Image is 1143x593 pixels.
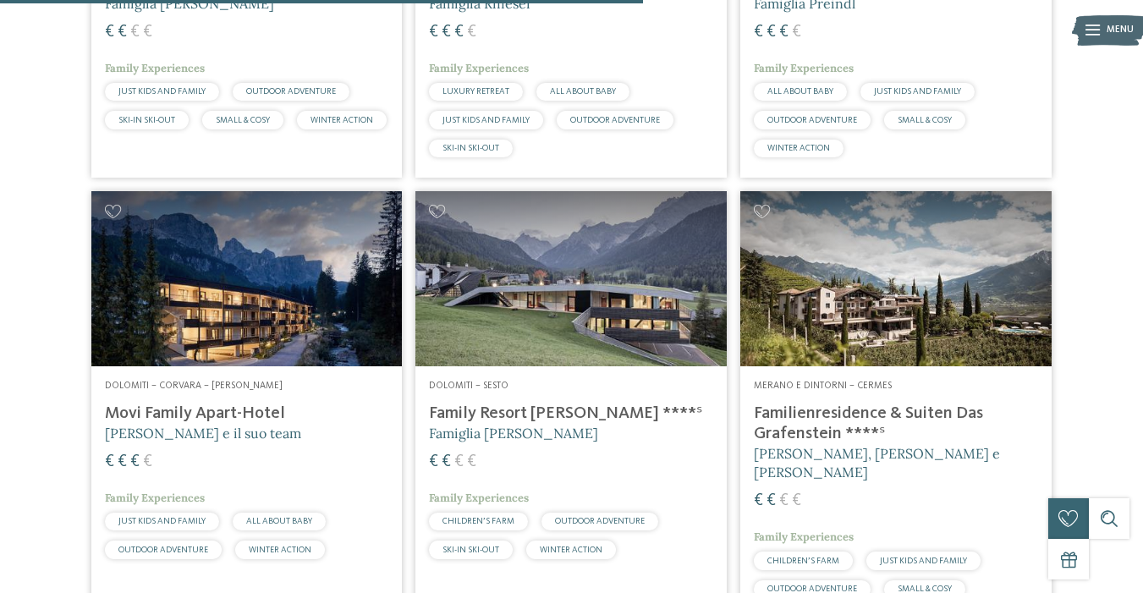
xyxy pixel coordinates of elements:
span: € [429,24,438,41]
span: SKI-IN SKI-OUT [442,144,499,152]
span: € [754,24,763,41]
img: Family Resort Rainer ****ˢ [415,191,727,366]
img: Cercate un hotel per famiglie? Qui troverete solo i migliori! [91,191,403,366]
span: € [467,453,476,470]
span: WINTER ACTION [767,144,830,152]
span: Family Experiences [754,530,854,544]
span: Family Experiences [429,491,529,505]
span: LUXURY RETREAT [442,87,509,96]
span: Family Experiences [429,61,529,75]
span: Dolomiti – Corvara – [PERSON_NAME] [105,381,283,391]
span: SMALL & COSY [898,116,952,124]
span: CHILDREN’S FARM [767,557,839,565]
h4: Family Resort [PERSON_NAME] ****ˢ [429,404,713,424]
span: ALL ABOUT BABY [246,517,312,525]
span: € [130,24,140,41]
span: Family Experiences [105,61,205,75]
span: € [429,453,438,470]
span: € [442,24,451,41]
span: JUST KIDS AND FAMILY [118,517,206,525]
span: € [105,453,114,470]
span: OUTDOOR ADVENTURE [555,517,645,525]
span: Dolomiti – Sesto [429,381,508,391]
span: WINTER ACTION [249,546,311,554]
span: € [442,453,451,470]
span: CHILDREN’S FARM [442,517,514,525]
span: € [767,24,776,41]
img: Cercate un hotel per famiglie? Qui troverete solo i migliori! [740,191,1052,366]
span: JUST KIDS AND FAMILY [442,116,530,124]
span: € [767,492,776,509]
span: OUTDOOR ADVENTURE [246,87,336,96]
span: € [754,492,763,509]
span: Famiglia [PERSON_NAME] [429,425,598,442]
span: € [454,24,464,41]
span: WINTER ACTION [310,116,373,124]
span: SKI-IN SKI-OUT [442,546,499,554]
span: € [118,24,127,41]
span: € [792,24,801,41]
span: Family Experiences [754,61,854,75]
span: € [143,24,152,41]
span: ALL ABOUT BABY [550,87,616,96]
span: Merano e dintorni – Cermes [754,381,892,391]
span: OUTDOOR ADVENTURE [118,546,208,554]
span: € [105,24,114,41]
span: OUTDOOR ADVENTURE [767,585,857,593]
span: € [454,453,464,470]
span: SMALL & COSY [898,585,952,593]
span: SKI-IN SKI-OUT [118,116,175,124]
span: € [467,24,476,41]
span: € [779,492,789,509]
span: OUTDOOR ADVENTURE [570,116,660,124]
span: € [118,453,127,470]
span: OUTDOOR ADVENTURE [767,116,857,124]
span: [PERSON_NAME] e il suo team [105,425,301,442]
span: € [779,24,789,41]
span: € [792,492,801,509]
span: JUST KIDS AND FAMILY [874,87,961,96]
span: WINTER ACTION [540,546,602,554]
span: JUST KIDS AND FAMILY [880,557,967,565]
span: SMALL & COSY [216,116,270,124]
span: [PERSON_NAME], [PERSON_NAME] e [PERSON_NAME] [754,445,1000,480]
span: JUST KIDS AND FAMILY [118,87,206,96]
span: € [130,453,140,470]
span: ALL ABOUT BABY [767,87,833,96]
h4: Movi Family Apart-Hotel [105,404,389,424]
span: € [143,453,152,470]
span: Family Experiences [105,491,205,505]
h4: Familienresidence & Suiten Das Grafenstein ****ˢ [754,404,1038,444]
